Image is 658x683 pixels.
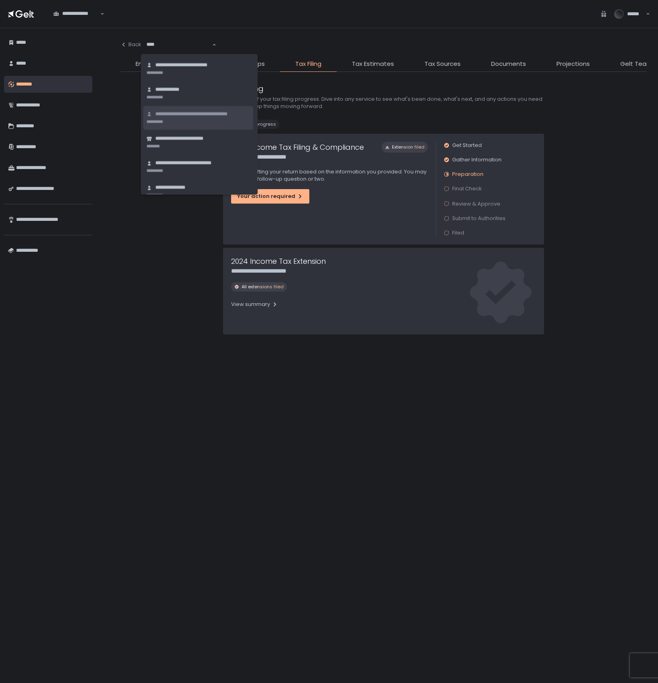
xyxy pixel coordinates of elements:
div: Search for option [141,36,216,53]
span: Gelt Team [620,59,652,69]
span: Get Started [452,142,482,149]
div: Back [120,41,141,48]
span: Extension filed [392,144,424,150]
span: Documents [491,59,526,69]
span: In-progress [249,121,276,127]
p: We're drafting your return based on the information you provided. You may receive a follow-up que... [231,168,428,183]
span: Preparation [452,171,483,178]
span: Final Check [452,185,482,192]
h1: 2024 Income Tax Filing & Compliance [231,142,364,153]
span: Projections [556,59,590,69]
span: Filed [452,229,464,237]
input: Search for option [53,17,100,25]
input: Search for option [146,41,211,49]
div: Your action required [237,193,303,200]
h2: Stay on top of your tax filing progress. Dive into any service to see what's been done, what's ne... [223,96,544,110]
span: Tax Filing [295,59,321,69]
span: Gather Information [452,156,502,163]
button: View summary [231,298,278,311]
button: Back [120,36,141,53]
div: Search for option [48,6,104,22]
h1: 2024 Income Tax Extension [231,256,326,267]
span: Submit to Authorities [452,215,506,222]
span: Tax Estimates [352,59,394,69]
span: Entity [136,59,152,69]
span: Tax Sources [424,59,461,69]
span: Review & Approve [452,200,500,208]
span: All extensions filed [242,284,284,290]
button: Your action required [231,189,309,204]
div: View summary [231,301,278,308]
